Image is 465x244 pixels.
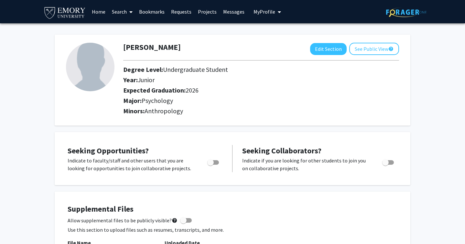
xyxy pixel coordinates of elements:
[220,0,248,23] a: Messages
[349,43,399,55] button: See Public View
[163,65,228,73] span: Undergraduate Student
[242,146,321,156] span: Seeking Collaborators?
[380,157,397,166] div: Toggle
[123,76,354,84] h2: Year:
[68,146,149,156] span: Seeking Opportunities?
[66,43,114,91] img: Profile Picture
[254,8,275,15] span: My Profile
[68,157,195,172] p: Indicate to faculty/staff and other users that you are looking for opportunities to join collabor...
[136,0,168,23] a: Bookmarks
[43,5,86,20] img: Emory University Logo
[109,0,136,23] a: Search
[68,226,397,234] p: Use this section to upload files such as resumes, transcripts, and more.
[123,43,181,52] h1: [PERSON_NAME]
[388,45,394,53] mat-icon: help
[386,7,427,17] img: ForagerOne Logo
[242,157,370,172] p: Indicate if you are looking for other students to join you on collaborative projects.
[168,0,195,23] a: Requests
[123,97,399,105] h2: Major:
[195,0,220,23] a: Projects
[310,43,347,55] button: Edit Section
[123,66,354,73] h2: Degree Level:
[89,0,109,23] a: Home
[145,107,183,115] span: Anthropology
[172,216,178,224] mat-icon: help
[68,216,178,224] span: Allow supplemental files to be publicly visible?
[123,107,399,115] h2: Minors:
[186,86,199,94] span: 2026
[5,215,27,239] iframe: Chat
[123,86,354,94] h2: Expected Graduation:
[205,157,222,166] div: Toggle
[142,96,173,105] span: Psychology
[138,76,155,84] span: Junior
[68,205,397,214] h4: Supplemental Files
